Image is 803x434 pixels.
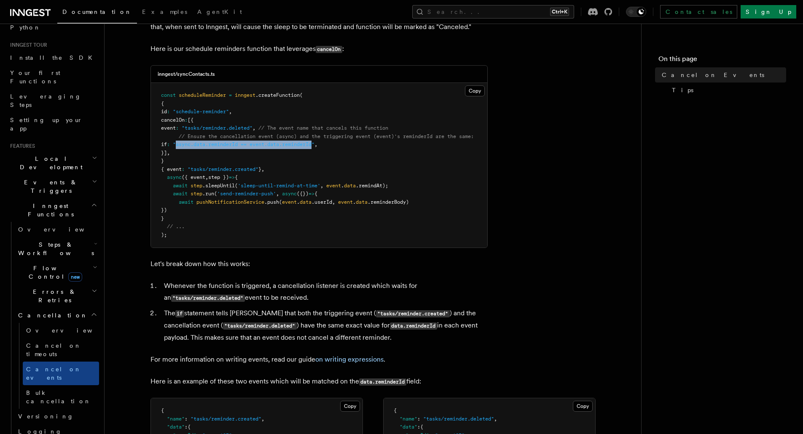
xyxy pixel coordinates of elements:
span: step [191,183,202,189]
button: Errors & Retries [15,284,99,308]
span: async [282,191,297,197]
span: "tasks/reminder.deleted" [423,416,494,422]
p: Here is our schedule reminders function that leverages : [150,43,488,55]
span: ( [300,92,303,98]
span: // The event name that cancels this function [258,125,388,131]
span: Cancel on Events [662,71,764,79]
span: "name" [167,416,185,422]
span: .createFunction [255,92,300,98]
span: => [229,174,235,180]
span: if [161,141,167,147]
span: }] [161,150,167,156]
span: : [167,109,170,114]
span: .run [202,191,214,197]
span: { [235,174,238,180]
span: event [326,183,341,189]
span: scheduleReminder [179,92,226,98]
span: Examples [142,8,187,15]
button: Local Development [7,151,99,175]
span: ( [235,183,238,189]
span: , [261,166,264,172]
button: Copy [465,85,485,96]
span: : [417,416,420,422]
span: = [229,92,232,98]
span: Versioning [18,413,74,420]
span: , [320,183,323,189]
code: if [175,310,184,317]
span: ( [279,199,282,205]
a: Cancel on Events [658,67,786,83]
span: .push [264,199,279,205]
span: Install the SDK [10,54,97,61]
p: For more information on writing events, read our guide . [150,354,488,365]
span: Inngest tour [7,42,47,48]
button: Flow Controlnew [15,261,99,284]
span: { [394,407,397,413]
span: { [161,407,164,413]
span: .userId [312,199,332,205]
span: "tasks/reminder.created" [188,166,258,172]
span: "schedule-reminder" [173,109,229,114]
span: "data" [167,424,185,430]
span: step [191,191,202,197]
a: Examples [137,3,192,23]
button: Toggle dark mode [626,7,646,17]
span: Python [10,24,41,31]
code: "tasks/reminder.created" [376,310,450,317]
span: .sleepUntil [202,183,235,189]
span: . [353,199,356,205]
a: Your first Functions [7,65,99,89]
span: Overview [18,226,105,233]
span: data [344,183,356,189]
span: Features [7,143,35,149]
span: 'sleep-until-remind-at-time' [238,183,320,189]
span: . [341,183,344,189]
p: Here is an example of these two events which will be matched on the field: [150,375,488,388]
span: event [338,199,353,205]
button: Copy [340,401,360,412]
a: Versioning [15,409,99,424]
a: Overview [15,222,99,237]
span: const [161,92,176,98]
span: // ... [167,224,185,229]
span: , [205,174,208,180]
kbd: Ctrl+K [550,8,569,16]
span: , [167,150,170,156]
span: : [167,141,170,147]
span: Local Development [7,154,92,171]
a: Overview [23,323,99,338]
span: "tasks/reminder.deleted" [182,125,252,131]
span: } [161,158,164,164]
p: Let's break down how this works: [150,258,488,270]
span: Cancel on events [26,366,81,381]
button: Steps & Workflows [15,237,99,261]
span: : [185,117,188,123]
a: Setting up your app [7,112,99,136]
span: , [276,191,279,197]
span: data [356,199,368,205]
a: Documentation [57,3,137,24]
button: Copy [573,401,593,412]
span: await [179,199,193,205]
a: Cancel on events [23,362,99,385]
button: Events & Triggers [7,175,99,198]
code: "tasks/reminder.deleted" [171,295,245,302]
span: : [182,166,185,172]
span: , [494,416,497,422]
span: Your first Functions [10,69,60,85]
span: ); [161,232,167,238]
span: ({}) [297,191,309,197]
span: } [161,216,164,221]
span: : [417,424,420,430]
span: event [161,125,176,131]
span: Bulk cancellation [26,389,91,405]
span: Setting up your app [10,117,83,132]
span: async [167,174,182,180]
span: : [185,416,188,422]
span: ( [214,191,217,197]
h4: On this page [658,54,786,67]
span: pushNotificationService [196,199,264,205]
span: , [229,109,232,114]
span: { [314,191,317,197]
h3: inngest/syncContacts.ts [158,71,215,77]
